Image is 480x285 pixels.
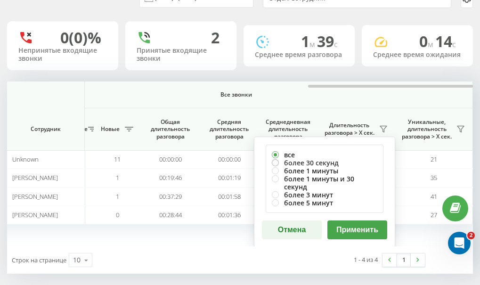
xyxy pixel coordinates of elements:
[200,150,259,169] td: 00:00:00
[51,125,85,133] span: Уникальные
[200,187,259,206] td: 00:01:58
[317,31,338,51] span: 39
[12,173,58,182] span: [PERSON_NAME]
[141,187,200,206] td: 00:37:29
[419,31,435,51] span: 0
[211,29,220,47] div: 2
[301,31,317,51] span: 1
[435,31,456,51] span: 14
[137,47,225,63] div: Принятые входящие звонки
[373,51,462,59] div: Среднее время ожидания
[114,155,121,163] span: 11
[400,118,454,140] span: Уникальные, длительность разговора > Х сек.
[431,155,437,163] span: 21
[12,192,58,201] span: [PERSON_NAME]
[73,255,81,265] div: 10
[452,39,456,49] span: c
[116,173,119,182] span: 1
[272,175,377,191] label: более 1 минуты и 30 секунд
[60,29,101,47] div: 0 (0)%
[397,253,411,267] a: 1
[207,118,252,140] span: Средняя длительность разговора
[266,118,310,140] span: Среднедневная длительность разговора
[431,192,437,201] span: 41
[116,192,119,201] span: 1
[272,151,377,159] label: все
[322,122,376,136] span: Длительность разговора > Х сек.
[309,39,317,49] span: м
[15,125,76,133] span: Сотрудник
[272,167,377,175] label: более 1 минуты
[27,91,445,98] span: Все звонки
[255,51,343,59] div: Среднее время разговора
[334,39,338,49] span: c
[148,118,193,140] span: Общая длительность разговора
[272,159,377,167] label: более 30 секунд
[200,169,259,187] td: 00:01:19
[448,232,471,254] iframe: Intercom live chat
[354,255,378,264] div: 1 - 4 из 4
[431,211,437,219] span: 27
[12,155,39,163] span: Unknown
[200,206,259,224] td: 00:01:36
[327,220,387,239] button: Применить
[12,211,58,219] span: [PERSON_NAME]
[467,232,475,239] span: 2
[18,47,107,63] div: Непринятые входящие звонки
[141,150,200,169] td: 00:00:00
[12,256,66,264] span: Строк на странице
[141,206,200,224] td: 00:28:44
[262,220,322,239] button: Отмена
[98,125,122,133] span: Новые
[141,169,200,187] td: 00:19:46
[272,199,377,207] label: более 5 минут
[431,173,437,182] span: 35
[428,39,435,49] span: м
[272,191,377,199] label: более 3 минут
[116,211,119,219] span: 0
